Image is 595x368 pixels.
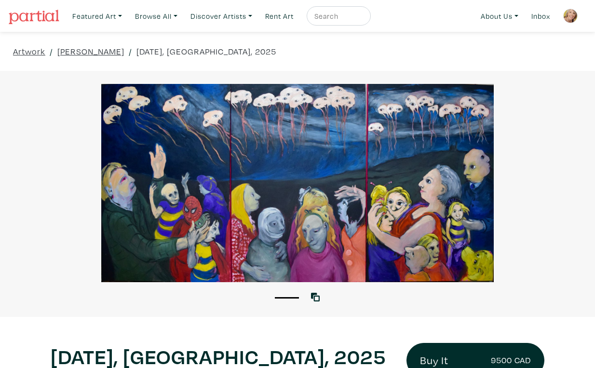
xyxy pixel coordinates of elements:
small: 9500 CAD [491,354,531,367]
a: Discover Artists [186,6,257,26]
input: Search [313,10,362,22]
img: phpThumb.php [563,9,578,23]
a: [PERSON_NAME] [57,45,124,58]
button: 1 of 1 [275,297,299,299]
a: Browse All [131,6,182,26]
a: About Us [476,6,523,26]
a: [DATE], [GEOGRAPHIC_DATA], 2025 [136,45,276,58]
span: / [129,45,132,58]
a: Inbox [527,6,554,26]
a: Artwork [13,45,45,58]
a: Featured Art [68,6,126,26]
span: / [50,45,53,58]
a: Rent Art [261,6,298,26]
